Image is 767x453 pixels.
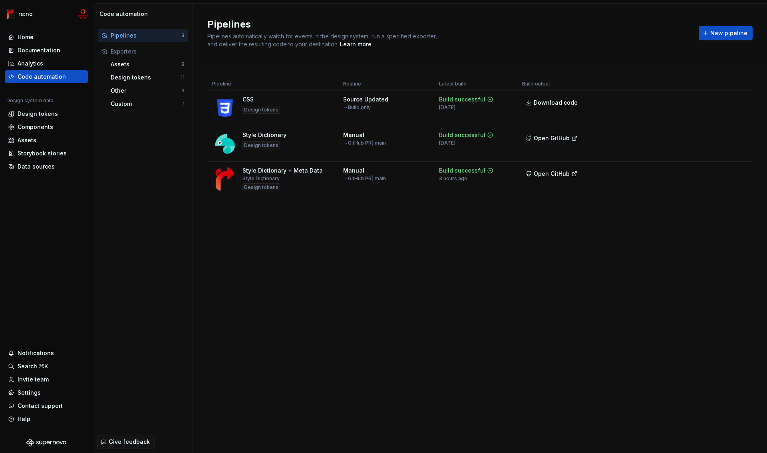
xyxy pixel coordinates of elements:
div: Documentation [18,46,60,54]
div: Manual [343,131,364,139]
span: | [372,175,374,181]
a: Code automation [5,70,88,83]
img: mc-develop [78,9,88,19]
img: 4ec385d3-6378-425b-8b33-6545918efdc5.png [6,9,15,19]
div: Build successful [439,95,485,103]
div: Style Dictionary [242,175,280,182]
a: Components [5,121,88,133]
a: Learn more [340,40,372,48]
span: Download code [534,99,578,107]
div: Design tokens [242,183,280,191]
div: Assets [18,136,36,144]
a: Open GitHub [522,136,581,143]
span: Give feedback [109,438,150,446]
div: Settings [18,389,41,397]
span: | [372,140,374,146]
div: Build successful [439,131,485,139]
span: Open GitHub [534,170,570,178]
span: New pipeline [710,29,747,37]
a: Analytics [5,57,88,70]
div: Custom [111,100,183,108]
div: Exporters [111,48,185,56]
div: Other [111,87,181,95]
div: Code automation [18,73,66,81]
div: 3 [181,32,185,39]
svg: Supernova Logo [26,439,66,447]
div: Design tokens [111,74,181,81]
div: 3 [181,87,185,94]
a: Storybook stories [5,147,88,160]
a: Home [5,31,88,44]
a: Data sources [5,160,88,173]
div: Data sources [18,163,55,171]
div: Design tokens [242,141,280,149]
span: . [339,42,373,48]
div: Analytics [18,60,43,68]
div: re:no [18,10,33,18]
a: Settings [5,386,88,399]
div: Design system data [6,97,54,104]
th: Build output [517,77,588,91]
div: → GitHub PR main [343,175,386,182]
div: [DATE] [439,104,455,111]
div: 11 [181,74,185,81]
div: CSS [242,95,254,103]
button: re:nomc-develop [2,5,91,22]
button: Open GitHub [522,167,581,181]
div: 8 [181,61,185,68]
div: Contact support [18,402,63,410]
div: Style Dictionary [242,131,286,139]
div: Build successful [439,167,485,175]
div: Assets [111,60,181,68]
button: Pipelines3 [98,29,188,42]
button: Open GitHub [522,131,581,145]
button: Design tokens11 [107,71,188,84]
button: Help [5,413,88,425]
a: Assets [5,134,88,147]
div: 3 hours ago [439,175,467,182]
span: Open GitHub [534,134,570,142]
button: New pipeline [699,26,753,40]
a: Design tokens [5,107,88,120]
div: → GitHub PR main [343,140,386,146]
h2: Pipelines [207,18,689,31]
div: Design tokens [18,110,58,118]
a: Download code [522,95,583,110]
button: Search ⌘K [5,360,88,373]
a: Open GitHub [522,171,581,178]
div: Notifications [18,349,54,357]
div: [DATE] [439,140,455,146]
div: 1 [183,101,185,107]
a: Invite team [5,373,88,386]
div: Design tokens [242,106,280,114]
button: Assets8 [107,58,188,71]
div: Storybook stories [18,149,67,157]
div: Help [18,415,30,423]
th: Latest build [434,77,517,91]
span: Pipelines automatically watch for events in the design system, run a specified exporter, and deli... [207,33,439,48]
div: Style Dictionary + Meta Data [242,167,323,175]
th: Pipeline [207,77,338,91]
div: → Build only [343,104,371,111]
button: Notifications [5,347,88,360]
div: Code automation [99,10,189,18]
div: Source Updated [343,95,388,103]
button: Other3 [107,84,188,97]
button: Custom1 [107,97,188,110]
a: Documentation [5,44,88,57]
div: Invite team [18,376,49,383]
div: Manual [343,167,364,175]
th: Routine [338,77,434,91]
div: Pipelines [111,32,181,40]
button: Give feedback [97,435,155,449]
div: Components [18,123,53,131]
button: Contact support [5,399,88,412]
div: Search ⌘K [18,362,48,370]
